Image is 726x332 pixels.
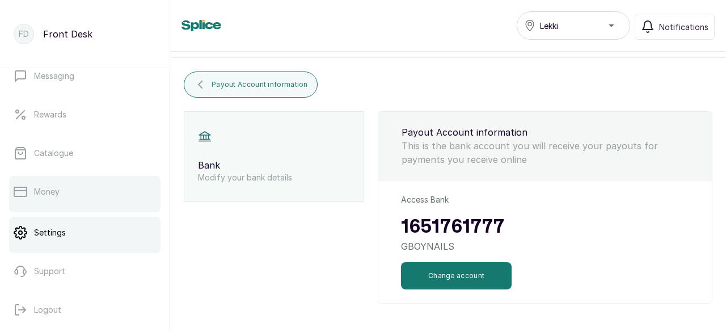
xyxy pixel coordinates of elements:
p: Support [34,266,65,277]
p: Front Desk [43,27,92,41]
button: Lekki [517,11,630,40]
a: Rewards [9,99,161,131]
p: Settings [34,227,66,238]
button: Change account [401,262,512,289]
button: Logout [9,294,161,326]
p: Logout [34,304,61,316]
p: Access Bank [401,194,689,205]
a: Settings [9,217,161,249]
h1: 1651761777 [401,215,689,239]
span: Notifications [659,21,708,33]
p: FD [19,28,29,40]
p: Messaging [34,70,74,82]
p: Money [34,186,60,197]
span: Lekki [540,20,558,32]
p: Rewards [34,109,66,120]
a: Messaging [9,60,161,92]
p: Catalogue [34,148,73,159]
div: BankModify your bank details [184,111,364,202]
p: This is the bank account you will receive your payouts for payments you receive online [402,139,689,166]
a: Catalogue [9,137,161,169]
p: GBOYNAILS [401,239,689,253]
button: Notifications [635,14,715,40]
button: Payout Account information [184,72,318,98]
a: Support [9,255,161,287]
p: Bank [198,158,350,172]
p: Payout Account information [402,125,689,139]
span: Payout Account information [212,80,308,89]
p: Modify your bank details [198,172,350,183]
a: Money [9,176,161,208]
